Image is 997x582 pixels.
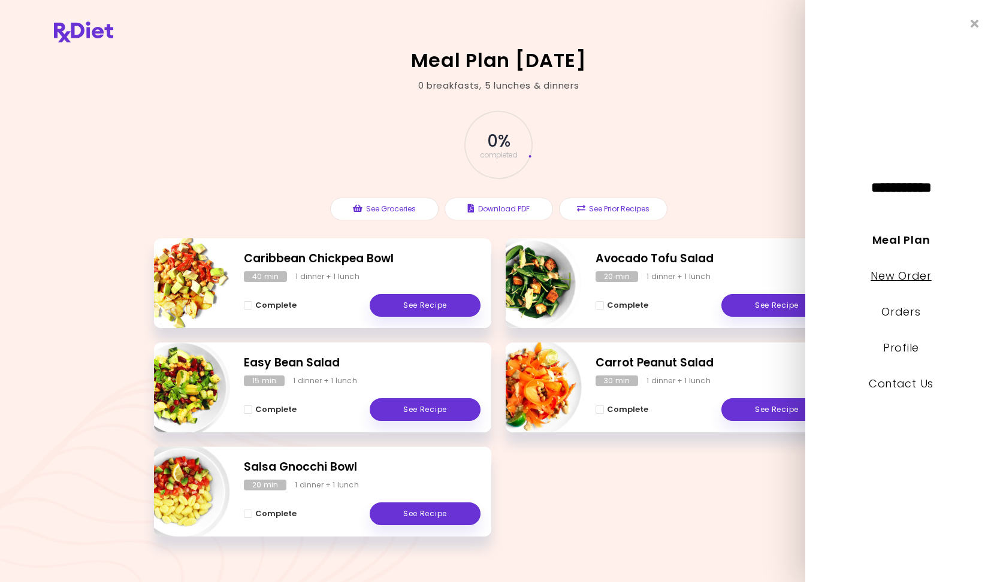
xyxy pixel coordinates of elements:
[54,22,113,43] img: RxDiet
[596,354,832,372] h2: Carrot Peanut Salad
[883,340,919,355] a: Profile
[482,234,582,333] img: Info - Avocado Tofu Salad
[255,301,297,310] span: Complete
[293,375,357,386] div: 1 dinner + 1 lunch
[596,375,638,386] div: 30 min
[244,375,285,386] div: 15 min
[131,338,230,437] img: Info - Easy Bean Salad
[871,268,931,283] a: New Order
[244,298,297,313] button: Complete - Caribbean Chickpea Bowl
[872,232,930,247] a: Meal Plan
[370,398,481,421] a: See Recipe - Easy Bean Salad
[596,402,648,417] button: Complete - Carrot Peanut Salad
[244,354,481,372] h2: Easy Bean Salad
[869,376,933,391] a: Contact Us
[596,250,832,268] h2: Avocado Tofu Salad
[721,294,832,317] a: See Recipe - Avocado Tofu Salad
[411,51,587,70] h2: Meal Plan [DATE]
[721,398,832,421] a: See Recipe - Carrot Peanut Salad
[295,480,359,490] div: 1 dinner + 1 lunch
[971,18,979,29] i: Close
[330,198,439,220] button: See Groceries
[131,234,230,333] img: Info - Caribbean Chickpea Bowl
[131,442,230,541] img: Info - Salsa Gnocchi Bowl
[244,480,286,490] div: 20 min
[244,402,297,417] button: Complete - Easy Bean Salad
[295,271,359,282] div: 1 dinner + 1 lunch
[487,131,509,151] span: 0 %
[607,405,648,414] span: Complete
[244,271,287,282] div: 40 min
[607,301,648,310] span: Complete
[370,502,481,525] a: See Recipe - Salsa Gnocchi Bowl
[418,79,579,93] div: 0 breakfasts , 5 lunches & dinners
[244,507,297,521] button: Complete - Salsa Gnocchi Bowl
[596,298,648,313] button: Complete - Avocado Tofu Salad
[646,271,711,282] div: 1 dinner + 1 lunch
[244,459,481,476] h2: Salsa Gnocchi Bowl
[244,250,481,268] h2: Caribbean Chickpea Bowl
[255,405,297,414] span: Complete
[559,198,667,220] button: See Prior Recipes
[480,151,518,159] span: completed
[255,509,297,519] span: Complete
[596,271,638,282] div: 20 min
[881,304,920,319] a: Orders
[482,338,582,437] img: Info - Carrot Peanut Salad
[370,294,481,317] a: See Recipe - Caribbean Chickpea Bowl
[445,198,553,220] button: Download PDF
[646,375,711,386] div: 1 dinner + 1 lunch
